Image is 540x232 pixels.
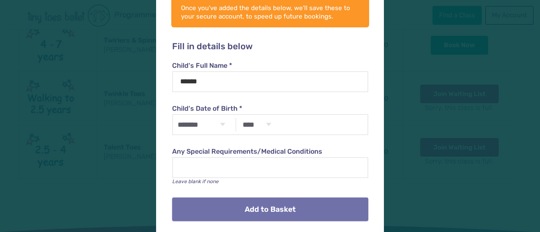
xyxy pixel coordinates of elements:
[172,147,368,156] label: Any Special Requirements/Medical Conditions
[181,4,359,21] p: Once you've added the details below, we'll save these to your secure account, to speed up future ...
[172,41,368,52] h2: Fill in details below
[172,104,368,113] label: Child's Date of Birth *
[172,197,368,221] button: Add to Basket
[172,178,368,185] p: Leave blank if none
[172,61,368,70] label: Child's Full Name *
